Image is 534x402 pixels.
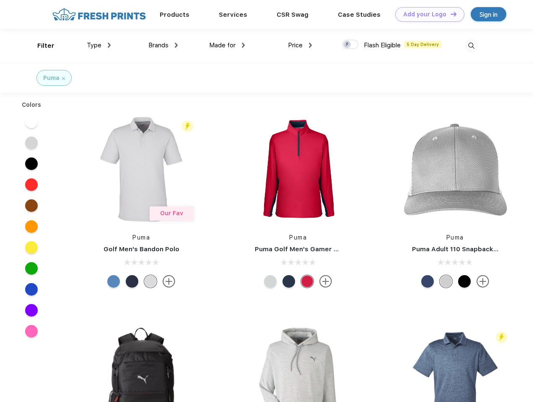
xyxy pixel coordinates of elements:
[87,41,101,49] span: Type
[132,234,150,241] a: Puma
[37,41,54,51] div: Filter
[126,275,138,288] div: Navy Blazer
[160,210,183,216] span: Our Fav
[209,41,236,49] span: Made for
[62,77,65,80] img: filter_cancel.svg
[242,43,245,48] img: dropdown.png
[451,12,456,16] img: DT
[464,39,478,53] img: desktop_search.svg
[309,43,312,48] img: dropdown.png
[277,11,308,18] a: CSR Swag
[496,332,507,343] img: flash_active_toggle.svg
[471,7,506,21] a: Sign in
[440,275,452,288] div: Quarry Brt Whit
[148,41,168,49] span: Brands
[477,275,489,288] img: more.svg
[364,41,401,49] span: Flash Eligible
[301,275,314,288] div: Ski Patrol
[404,41,441,48] span: 5 Day Delivery
[175,43,178,48] img: dropdown.png
[16,100,48,109] div: Colors
[108,43,111,48] img: dropdown.png
[480,10,498,19] div: Sign in
[288,41,303,49] span: Price
[163,275,175,288] img: more.svg
[104,245,179,253] a: Golf Men's Bandon Polo
[144,275,157,288] div: High Rise
[403,11,446,18] div: Add your Logo
[399,113,511,225] img: func=resize&h=266
[242,113,354,225] img: func=resize&h=266
[289,234,307,241] a: Puma
[219,11,247,18] a: Services
[283,275,295,288] div: Navy Blazer
[160,11,189,18] a: Products
[458,275,471,288] div: Pma Blk Pma Blk
[182,121,193,132] img: flash_active_toggle.svg
[107,275,120,288] div: Lake Blue
[86,113,197,225] img: func=resize&h=266
[421,275,434,288] div: Peacoat with Qut Shd
[319,275,332,288] img: more.svg
[255,245,387,253] a: Puma Golf Men's Gamer Golf Quarter-Zip
[446,234,464,241] a: Puma
[50,7,148,22] img: fo%20logo%202.webp
[264,275,277,288] div: High Rise
[43,74,60,82] div: Puma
